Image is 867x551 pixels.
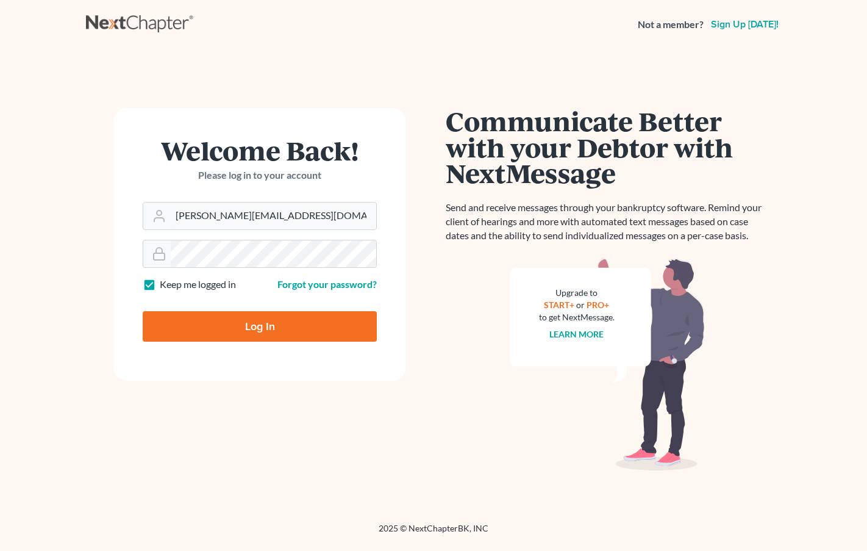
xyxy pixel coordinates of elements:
p: Send and receive messages through your bankruptcy software. Remind your client of hearings and mo... [446,201,769,243]
img: nextmessage_bg-59042aed3d76b12b5cd301f8e5b87938c9018125f34e5fa2b7a6b67550977c72.svg [510,257,705,471]
div: to get NextMessage. [539,311,615,323]
h1: Communicate Better with your Debtor with NextMessage [446,108,769,186]
label: Keep me logged in [160,278,236,292]
a: PRO+ [587,300,610,310]
div: Upgrade to [539,287,615,299]
span: or [577,300,585,310]
a: Forgot your password? [277,278,377,290]
a: Sign up [DATE]! [708,20,781,29]
a: Learn more [550,329,604,339]
input: Log In [143,311,377,342]
strong: Not a member? [638,18,704,32]
a: START+ [544,300,575,310]
h1: Welcome Back! [143,137,377,164]
div: 2025 © NextChapterBK, INC [86,522,781,544]
input: Email Address [171,203,376,229]
p: Please log in to your account [143,168,377,182]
